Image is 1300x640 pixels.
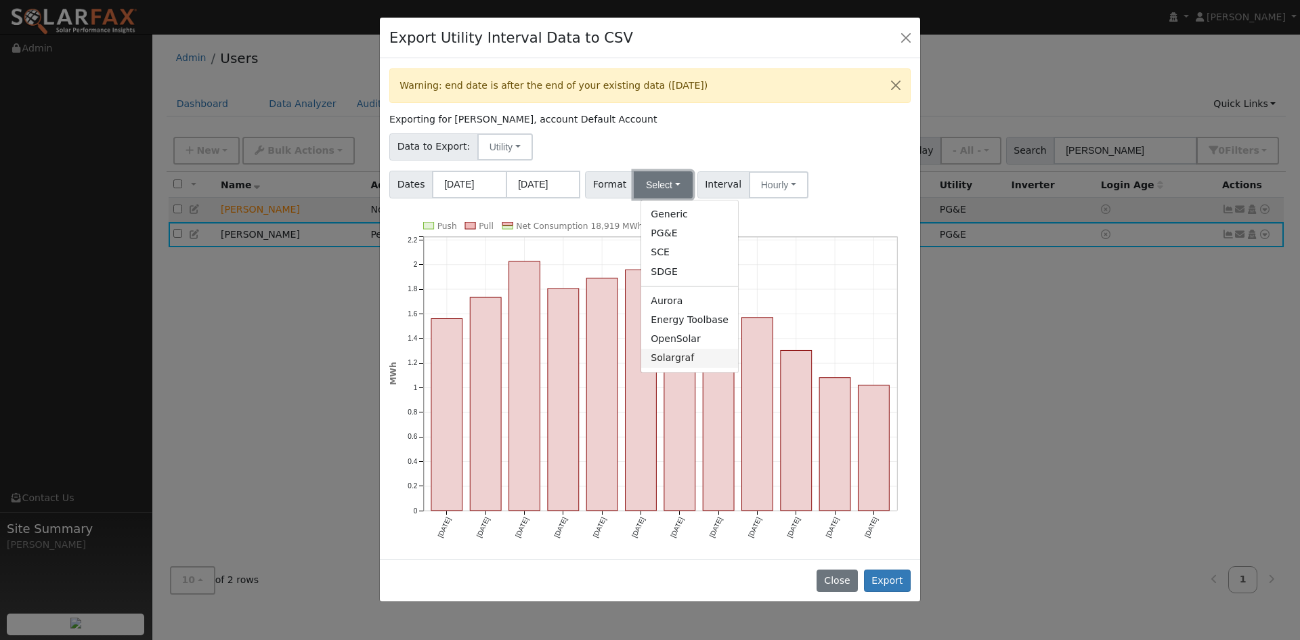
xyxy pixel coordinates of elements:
[641,310,738,329] a: Energy Toolbase
[592,516,607,539] text: [DATE]
[408,236,417,244] text: 2.2
[626,270,657,511] rect: onclick=""
[552,516,568,539] text: [DATE]
[817,570,858,593] button: Close
[896,28,915,47] button: Close
[408,335,417,342] text: 1.4
[825,516,840,539] text: [DATE]
[414,261,418,268] text: 2
[509,261,540,511] rect: onclick=""
[864,570,911,593] button: Export
[389,68,911,103] div: Warning: end date is after the end of your existing data ([DATE])
[414,507,418,515] text: 0
[882,69,910,102] button: Close
[408,408,417,416] text: 0.8
[641,329,738,348] a: OpenSolar
[749,171,808,198] button: Hourly
[703,351,734,511] rect: onclick=""
[641,243,738,262] a: SCE
[548,289,579,511] rect: onclick=""
[664,300,695,511] rect: onclick=""
[708,516,724,539] text: [DATE]
[475,516,491,539] text: [DATE]
[477,133,533,161] button: Utility
[819,378,850,511] rect: onclick=""
[630,516,646,539] text: [DATE]
[389,171,433,198] span: Dates
[514,516,529,539] text: [DATE]
[641,291,738,310] a: Aurora
[437,221,457,231] text: Push
[669,516,685,539] text: [DATE]
[414,384,418,391] text: 1
[741,318,773,511] rect: onclick=""
[641,349,738,368] a: Solargraf
[408,482,417,490] text: 0.2
[431,319,462,511] rect: onclick=""
[389,112,657,127] label: Exporting for [PERSON_NAME], account Default Account
[641,205,738,224] a: Generic
[641,224,738,243] a: PG&E
[437,516,452,539] text: [DATE]
[408,285,417,293] text: 1.8
[389,362,398,385] text: MWh
[747,516,762,539] text: [DATE]
[516,221,643,231] text: Net Consumption 18,919 MWh
[858,385,889,511] rect: onclick=""
[470,297,501,511] rect: onclick=""
[781,351,812,511] rect: onclick=""
[697,171,750,198] span: Interval
[479,221,494,231] text: Pull
[408,310,417,318] text: 1.6
[389,27,633,49] h4: Export Utility Interval Data to CSV
[634,171,693,198] button: Select
[641,262,738,281] a: SDGE
[585,171,634,198] span: Format
[586,278,617,511] rect: onclick=""
[389,133,478,161] span: Data to Export:
[785,516,801,539] text: [DATE]
[408,359,417,366] text: 1.2
[408,458,417,465] text: 0.4
[408,433,417,441] text: 0.6
[863,516,879,539] text: [DATE]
